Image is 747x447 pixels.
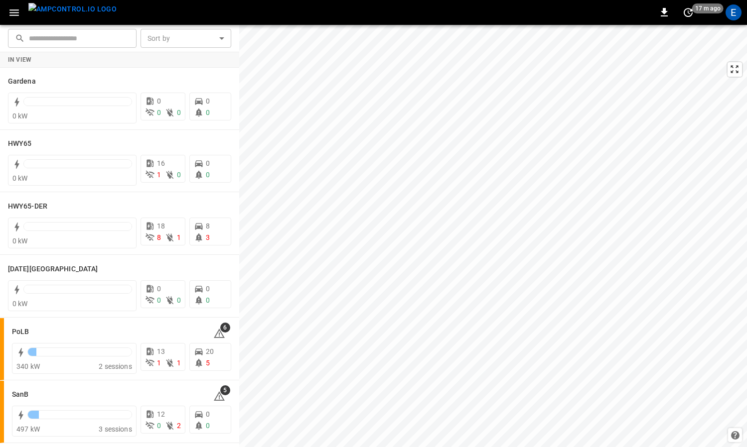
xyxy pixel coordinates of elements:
h6: HWY65-DER [8,201,47,212]
span: 16 [157,159,165,167]
span: 2 [177,422,181,430]
span: 20 [206,347,214,355]
span: 3 [206,233,210,241]
button: set refresh interval [680,4,696,20]
span: 0 [206,171,210,179]
span: 3 sessions [99,425,132,433]
h6: Gardena [8,76,36,87]
canvas: Map [239,25,747,447]
strong: In View [8,56,32,63]
span: 0 [206,410,210,418]
span: 8 [157,233,161,241]
span: 0 [157,109,161,116]
span: 1 [177,359,181,367]
span: 0 kW [12,300,28,308]
span: 5 [206,359,210,367]
h6: SanB [12,389,28,400]
h6: HWY65 [8,138,32,149]
span: 0 [157,285,161,293]
span: 1 [157,171,161,179]
span: 0 [157,422,161,430]
span: 1 [177,233,181,241]
span: 0 kW [12,174,28,182]
span: 0 [177,109,181,116]
span: 0 [206,97,210,105]
span: 0 [177,296,181,304]
span: 0 [157,97,161,105]
span: 0 [206,159,210,167]
span: 0 [206,296,210,304]
span: 0 [206,109,210,116]
span: 12 [157,410,165,418]
span: 13 [157,347,165,355]
span: 0 kW [12,237,28,245]
span: 2 sessions [99,362,132,370]
span: 0 [177,171,181,179]
span: 1 [157,359,161,367]
span: 497 kW [16,425,40,433]
span: 8 [206,222,210,230]
span: 340 kW [16,362,40,370]
span: 17 m ago [692,3,724,13]
span: 6 [220,323,230,333]
span: 0 [206,422,210,430]
span: 0 [206,285,210,293]
img: ampcontrol.io logo [28,3,117,15]
h6: Karma Center [8,264,98,275]
span: 0 kW [12,112,28,120]
h6: PoLB [12,327,29,337]
div: profile-icon [726,4,742,20]
span: 0 [157,296,161,304]
span: 5 [220,385,230,395]
span: 18 [157,222,165,230]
